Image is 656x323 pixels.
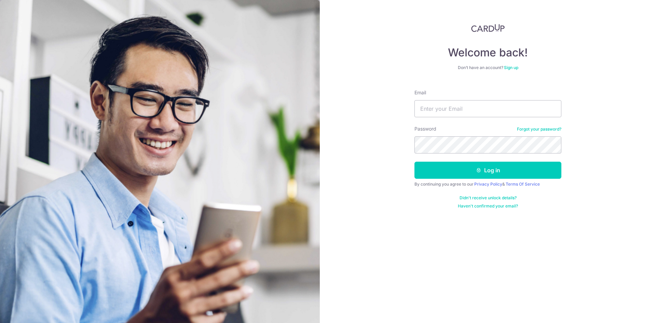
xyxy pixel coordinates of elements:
[504,65,518,70] a: Sign up
[517,126,561,132] a: Forgot your password?
[414,46,561,59] h4: Welcome back!
[414,162,561,179] button: Log in
[414,181,561,187] div: By continuing you agree to our &
[506,181,540,187] a: Terms Of Service
[460,195,517,201] a: Didn't receive unlock details?
[414,125,436,132] label: Password
[414,100,561,117] input: Enter your Email
[414,89,426,96] label: Email
[474,181,502,187] a: Privacy Policy
[471,24,505,32] img: CardUp Logo
[414,65,561,70] div: Don’t have an account?
[458,203,518,209] a: Haven't confirmed your email?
